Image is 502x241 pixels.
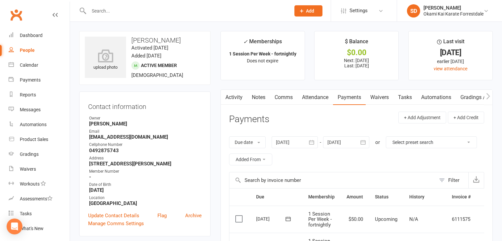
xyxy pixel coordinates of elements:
[308,211,332,228] span: 1 Session Per Week - fortnightly
[20,122,47,127] div: Automations
[20,211,32,216] div: Tasks
[403,189,446,205] th: History
[20,48,35,53] div: People
[9,221,70,236] a: What's New
[20,181,40,187] div: Workouts
[9,177,70,191] a: Workouts
[369,189,403,205] th: Status
[436,172,468,188] button: Filter
[89,161,202,167] strong: [STREET_ADDRESS][PERSON_NAME]
[297,90,333,105] a: Attendance
[7,219,22,234] div: Open Intercom Messenger
[270,90,297,105] a: Comms
[20,33,43,38] div: Dashboard
[9,43,70,58] a: People
[88,212,139,220] a: Update Contact Details
[409,216,418,222] span: N/A
[9,102,70,117] a: Messages
[185,212,202,220] a: Archive
[247,58,278,63] span: Does not expire
[20,92,36,97] div: Reports
[320,49,392,56] div: $0.00
[229,172,436,188] input: Search by invoice number
[407,4,420,17] div: SD
[131,53,161,59] time: Added [DATE]
[20,226,44,231] div: What's New
[243,39,248,45] i: ✓
[87,6,286,16] input: Search...
[229,136,266,148] button: Due date
[375,138,380,146] div: or
[9,191,70,206] a: Assessments
[415,49,486,56] div: [DATE]
[250,189,302,205] th: Due
[423,11,484,17] div: Okami Kai Karate Forrestdale
[333,90,366,105] a: Payments
[89,168,202,175] div: Member Number
[306,8,314,14] span: Add
[85,37,205,44] h3: [PERSON_NAME]
[423,5,484,11] div: [PERSON_NAME]
[89,174,202,180] strong: -
[20,137,48,142] div: Product Sales
[434,66,467,71] a: view attendance
[89,155,202,161] div: Address
[393,90,417,105] a: Tasks
[229,114,269,124] h3: Payments
[20,77,41,83] div: Payments
[9,58,70,73] a: Calendar
[89,128,202,135] div: Email
[341,189,369,205] th: Amount
[320,58,392,68] p: Next: [DATE] Last: [DATE]
[20,152,39,157] div: Gradings
[20,196,52,201] div: Assessments
[9,73,70,87] a: Payments
[89,121,202,127] strong: [PERSON_NAME]
[131,72,183,78] span: [DEMOGRAPHIC_DATA]
[9,132,70,147] a: Product Sales
[366,90,393,105] a: Waivers
[229,51,296,56] strong: 1 Session Per Week - fortnightly
[9,117,70,132] a: Automations
[243,37,282,50] div: Memberships
[20,107,41,112] div: Messages
[294,5,322,17] button: Add
[8,7,24,23] a: Clubworx
[350,3,368,18] span: Settings
[9,87,70,102] a: Reports
[9,147,70,162] a: Gradings
[89,148,202,154] strong: 0492875743
[85,49,126,71] div: upload photo
[247,90,270,105] a: Notes
[256,214,286,224] div: [DATE]
[89,187,202,193] strong: [DATE]
[446,206,477,233] td: 6111575
[20,62,38,68] div: Calendar
[131,45,168,51] time: Activated [DATE]
[9,28,70,43] a: Dashboard
[437,37,464,49] div: Last visit
[221,90,247,105] a: Activity
[20,166,36,172] div: Waivers
[89,134,202,140] strong: [EMAIL_ADDRESS][DOMAIN_NAME]
[448,112,484,123] button: + Add Credit
[302,189,341,205] th: Membership
[89,200,202,206] strong: [GEOGRAPHIC_DATA]
[89,142,202,148] div: Cellphone Number
[417,90,456,105] a: Automations
[89,182,202,188] div: Date of Birth
[229,154,272,165] button: Added From
[141,63,177,68] span: Active member
[375,216,397,222] span: Upcoming
[448,176,459,184] div: Filter
[446,189,477,205] th: Invoice #
[345,37,368,49] div: $ Balance
[398,112,446,123] button: + Add Adjustment
[89,115,202,121] div: Owner
[9,162,70,177] a: Waivers
[88,100,202,110] h3: Contact information
[157,212,167,220] a: Flag
[415,58,486,65] div: earlier [DATE]
[89,195,202,201] div: Location
[88,220,144,227] a: Manage Comms Settings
